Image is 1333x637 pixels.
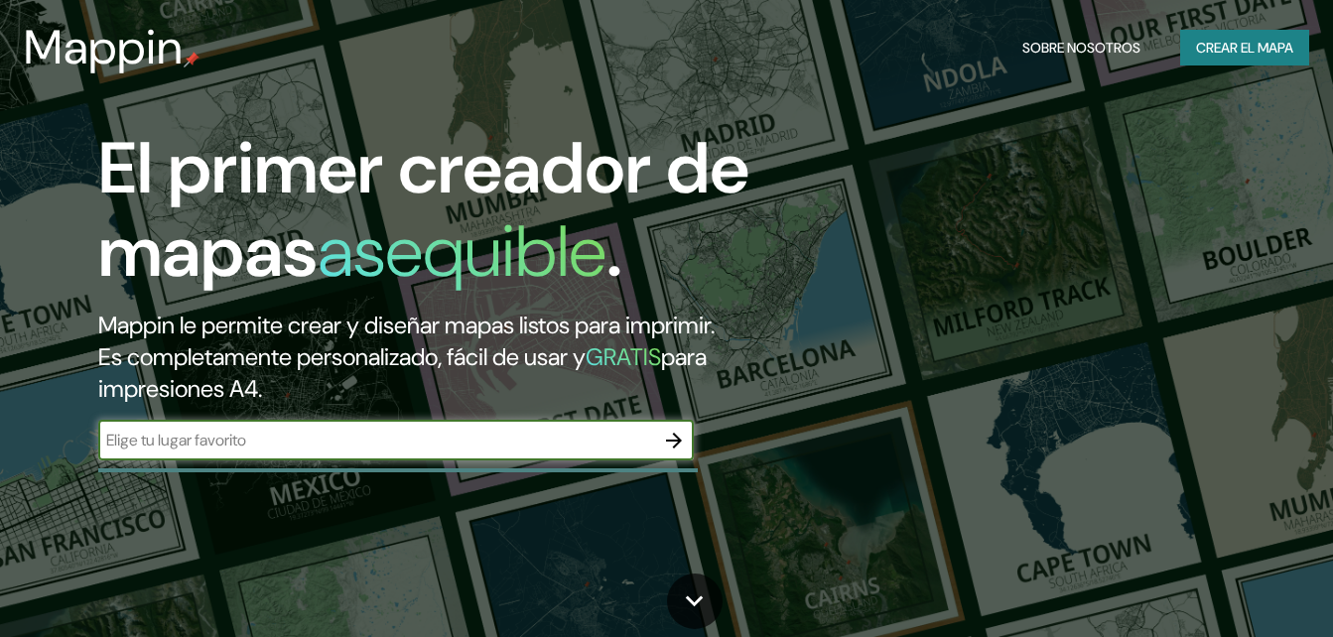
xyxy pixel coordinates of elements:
[318,205,606,298] h1: asequible
[24,20,184,75] h3: Mappin
[184,52,200,67] img: mappin-pin
[1022,36,1140,61] font: Sobre nosotros
[98,127,765,310] h1: El primer creador de mapas .
[1180,30,1309,66] button: Crear el mapa
[1196,36,1293,61] font: Crear el mapa
[586,341,661,372] h5: GRATIS
[1014,30,1148,66] button: Sobre nosotros
[98,310,765,405] h2: Mappin le permite crear y diseñar mapas listos para imprimir. Es completamente personalizado, fác...
[98,429,654,451] input: Elige tu lugar favorito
